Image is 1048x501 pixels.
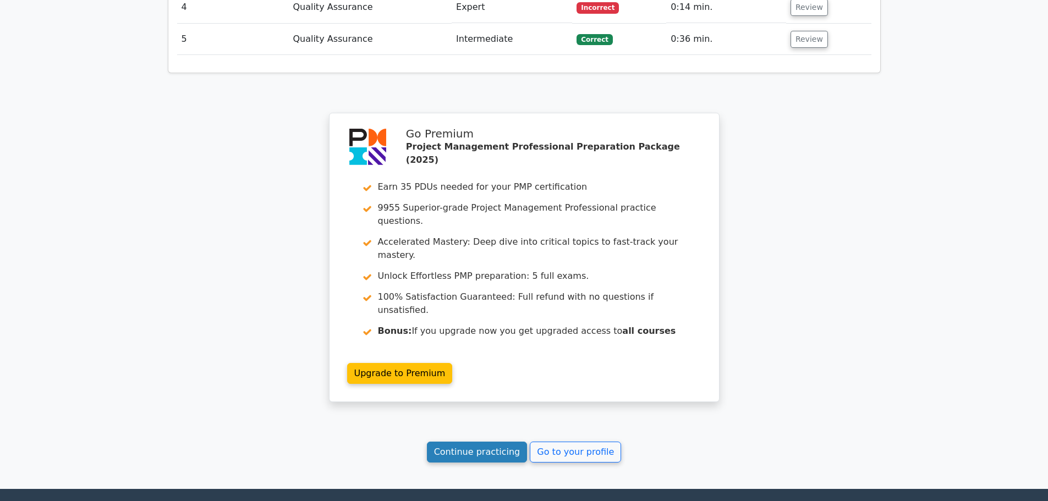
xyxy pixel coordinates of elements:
[577,2,619,13] span: Incorrect
[288,24,452,55] td: Quality Assurance
[666,24,786,55] td: 0:36 min.
[427,442,528,463] a: Continue practicing
[577,34,612,45] span: Correct
[177,24,289,55] td: 5
[791,31,828,48] button: Review
[452,24,572,55] td: Intermediate
[347,363,453,384] a: Upgrade to Premium
[530,442,621,463] a: Go to your profile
